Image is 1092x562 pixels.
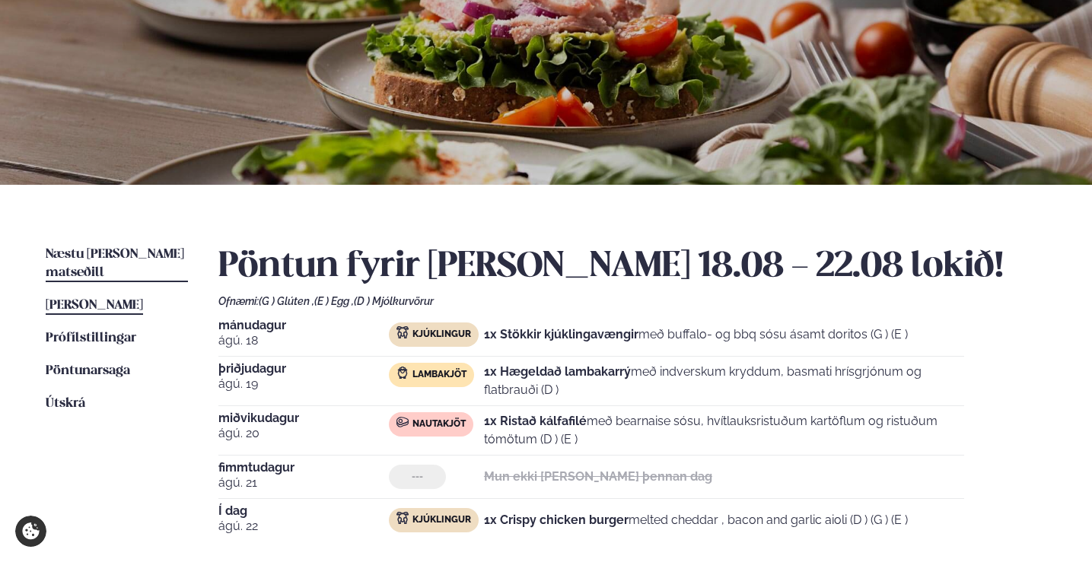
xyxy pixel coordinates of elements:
[396,326,409,338] img: chicken.svg
[46,329,136,348] a: Prófílstillingar
[484,414,587,428] strong: 1x Ristað kálfafilé
[354,295,434,307] span: (D ) Mjólkurvörur
[46,364,130,377] span: Pöntunarsaga
[218,332,389,350] span: ágú. 18
[412,369,466,381] span: Lambakjöt
[218,474,389,492] span: ágú. 21
[15,516,46,547] a: Cookie settings
[484,469,712,484] strong: Mun ekki [PERSON_NAME] þennan dag
[46,397,85,410] span: Útskrá
[46,362,130,380] a: Pöntunarsaga
[259,295,314,307] span: (G ) Glúten ,
[46,395,85,413] a: Útskrá
[484,364,631,379] strong: 1x Hægeldað lambakarrý
[484,412,964,449] p: með bearnaise sósu, hvítlauksristuðum kartöflum og ristuðum tómötum (D ) (E )
[314,295,354,307] span: (E ) Egg ,
[46,299,143,312] span: [PERSON_NAME]
[46,246,188,282] a: Næstu [PERSON_NAME] matseðill
[218,412,389,424] span: miðvikudagur
[46,332,136,345] span: Prófílstillingar
[46,297,143,315] a: [PERSON_NAME]
[218,363,389,375] span: þriðjudagur
[412,329,471,341] span: Kjúklingur
[484,327,638,341] strong: 1x Stökkir kjúklingavængir
[484,363,964,399] p: með indverskum kryddum, basmati hrísgrjónum og flatbrauði (D )
[218,295,1047,307] div: Ofnæmi:
[412,471,423,483] span: ---
[218,517,389,535] span: ágú. 22
[46,248,184,279] span: Næstu [PERSON_NAME] matseðill
[484,325,908,344] p: með buffalo- og bbq sósu ásamt doritos (G ) (E )
[218,505,389,517] span: Í dag
[484,511,908,529] p: melted cheddar , bacon and garlic aioli (D ) (G ) (E )
[412,418,466,430] span: Nautakjöt
[218,424,389,443] span: ágú. 20
[396,512,409,524] img: chicken.svg
[396,367,409,379] img: Lamb.svg
[412,514,471,526] span: Kjúklingur
[218,462,389,474] span: fimmtudagur
[218,375,389,393] span: ágú. 19
[396,416,409,428] img: beef.svg
[218,319,389,332] span: mánudagur
[484,513,629,527] strong: 1x Crispy chicken burger
[218,246,1047,288] h2: Pöntun fyrir [PERSON_NAME] 18.08 - 22.08 lokið!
